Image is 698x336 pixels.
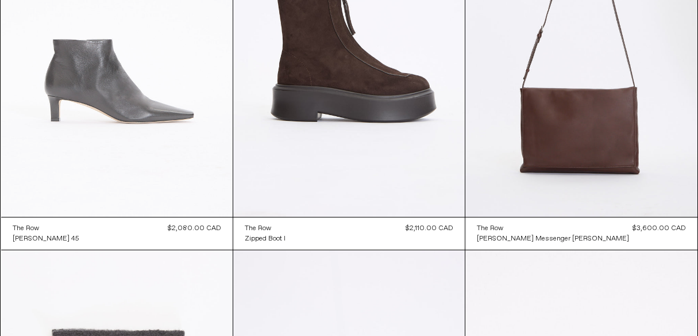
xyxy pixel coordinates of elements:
div: [PERSON_NAME] Messenger [PERSON_NAME] [477,234,629,244]
a: The Row [13,223,79,234]
a: [PERSON_NAME] 45 [13,234,79,244]
div: The Row [245,224,271,234]
div: $3,600.00 CAD [633,223,686,234]
div: $2,080.00 CAD [168,223,221,234]
div: $2,110.00 CAD [406,223,453,234]
div: Zipped Boot I [245,234,286,244]
div: The Row [13,224,39,234]
a: [PERSON_NAME] Messenger [PERSON_NAME] [477,234,629,244]
a: Zipped Boot I [245,234,286,244]
a: The Row [245,223,286,234]
div: The Row [477,224,503,234]
a: The Row [477,223,629,234]
div: [PERSON_NAME] 45 [13,234,79,244]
